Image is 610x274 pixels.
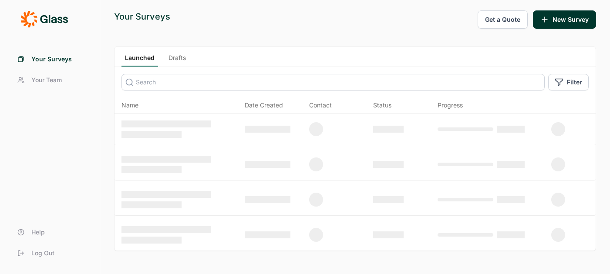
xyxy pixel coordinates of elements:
div: Your Surveys [114,10,170,23]
a: Launched [121,53,158,67]
span: Filter [567,78,582,87]
a: Drafts [165,53,189,67]
span: Date Created [245,101,283,110]
div: Status [373,101,391,110]
span: Your Surveys [31,55,72,63]
span: Log Out [31,249,54,257]
div: Contact [309,101,332,110]
span: Help [31,228,45,237]
div: Progress [438,101,463,110]
span: Your Team [31,76,62,84]
button: New Survey [533,10,596,29]
button: Filter [548,74,589,90]
input: Search [121,74,545,90]
button: Get a Quote [478,10,528,29]
span: Name [121,101,138,110]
